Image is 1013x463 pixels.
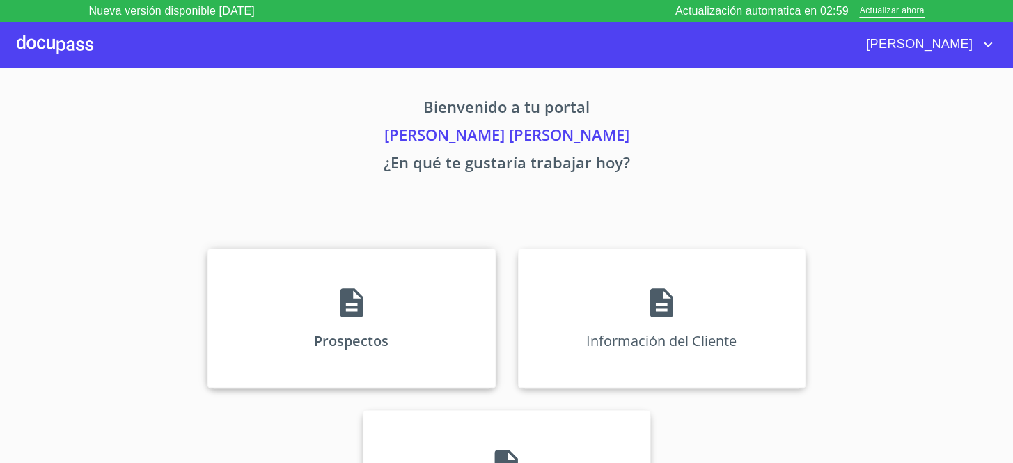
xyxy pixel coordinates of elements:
p: Bienvenido a tu portal [78,95,936,123]
p: Actualización automatica en 02:59 [675,3,849,19]
p: Prospectos [314,331,388,350]
span: Actualizar ahora [859,4,924,19]
button: account of current user [856,33,996,56]
p: [PERSON_NAME] [PERSON_NAME] [78,123,936,151]
span: [PERSON_NAME] [856,33,980,56]
p: ¿En qué te gustaría trabajar hoy? [78,151,936,179]
p: Información del Cliente [586,331,737,350]
p: Nueva versión disponible [DATE] [89,3,255,19]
